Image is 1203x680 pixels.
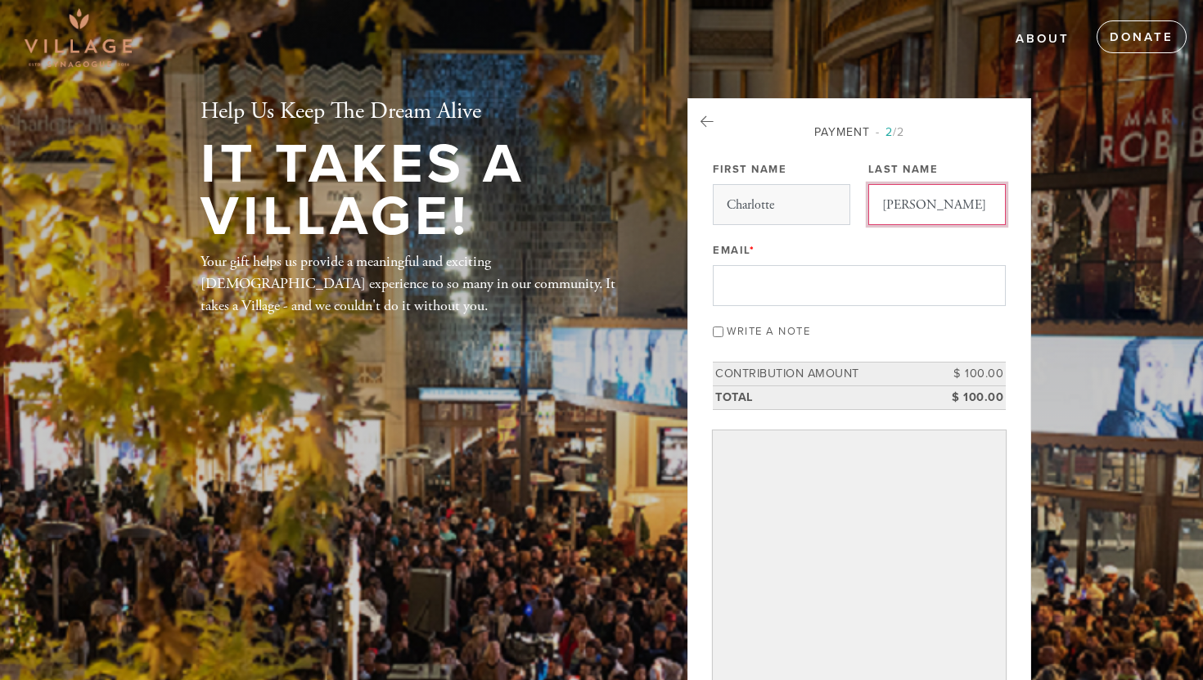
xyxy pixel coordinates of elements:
[200,98,634,126] h2: Help Us Keep The Dream Alive
[932,385,1006,409] td: $ 100.00
[1003,24,1082,55] a: About
[750,244,755,257] span: This field is required.
[876,125,904,139] span: /2
[868,162,939,177] label: Last Name
[885,125,893,139] span: 2
[932,363,1006,386] td: $ 100.00
[727,325,810,338] label: Write a note
[200,250,634,317] div: Your gift helps us provide a meaningful and exciting [DEMOGRAPHIC_DATA] experience to so many in ...
[713,385,932,409] td: Total
[713,363,932,386] td: Contribution Amount
[200,138,634,244] h1: It Takes A Village!
[713,243,755,258] label: Email
[713,124,1006,141] div: Payment
[713,162,786,177] label: First Name
[25,8,132,67] img: Village-sdquare-png-1_0.png
[1097,20,1187,53] a: Donate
